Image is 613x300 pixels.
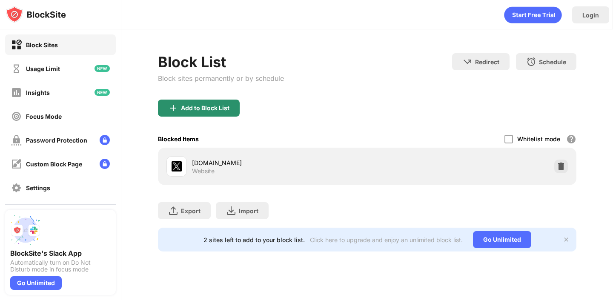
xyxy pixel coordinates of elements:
div: Schedule [539,58,566,66]
img: password-protection-off.svg [11,135,22,146]
div: Insights [26,89,50,96]
div: Settings [26,184,50,191]
div: Export [181,207,201,214]
div: Redirect [475,58,499,66]
div: Block List [158,53,284,71]
img: settings-off.svg [11,183,22,193]
div: Automatically turn on Do Not Disturb mode in focus mode [10,259,111,273]
div: Website [192,167,215,175]
div: 2 sites left to add to your block list. [203,236,305,243]
img: logo-blocksite.svg [6,6,66,23]
img: lock-menu.svg [100,135,110,145]
div: Add to Block List [181,105,229,111]
div: animation [504,6,562,23]
div: Password Protection [26,137,87,144]
div: Import [239,207,258,214]
img: x-button.svg [563,236,570,243]
div: Go Unlimited [10,276,62,290]
div: Click here to upgrade and enjoy an unlimited block list. [310,236,463,243]
img: push-slack.svg [10,215,41,246]
div: Blocked Items [158,135,199,143]
div: Go Unlimited [473,231,531,248]
div: Usage Limit [26,65,60,72]
div: Block Sites [26,41,58,49]
img: focus-off.svg [11,111,22,122]
div: Custom Block Page [26,160,82,168]
div: [DOMAIN_NAME] [192,158,367,167]
div: BlockSite's Slack App [10,249,111,257]
img: insights-off.svg [11,87,22,98]
img: time-usage-off.svg [11,63,22,74]
img: new-icon.svg [95,65,110,72]
div: Focus Mode [26,113,62,120]
img: new-icon.svg [95,89,110,96]
div: Block sites permanently or by schedule [158,74,284,83]
img: customize-block-page-off.svg [11,159,22,169]
img: favicons [172,161,182,171]
div: Whitelist mode [517,135,560,143]
img: block-on.svg [11,40,22,50]
img: lock-menu.svg [100,159,110,169]
div: Login [582,11,599,19]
